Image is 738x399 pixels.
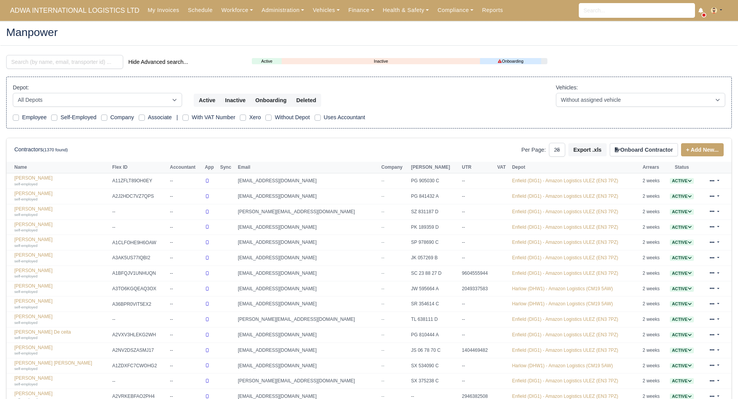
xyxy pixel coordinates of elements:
label: Vehicles: [556,83,578,92]
span: -- [381,301,384,307]
input: Search... [579,3,695,18]
a: Vehicles [308,3,344,18]
td: -- [168,296,203,312]
a: Finance [344,3,378,18]
th: Flex ID [110,162,168,173]
a: [PERSON_NAME] self-employed [14,314,108,325]
td: 2 weeks [641,327,666,343]
th: Sync [218,162,236,173]
a: [PERSON_NAME] self-employed [14,283,108,295]
td: -- [168,312,203,327]
td: [EMAIL_ADDRESS][DOMAIN_NAME] [236,327,379,343]
a: [PERSON_NAME] self-employed [14,191,108,202]
a: Inactive [282,58,480,65]
td: [EMAIL_ADDRESS][DOMAIN_NAME] [236,189,379,204]
label: Self-Employed [60,113,96,122]
td: -- [110,312,168,327]
div: + Add New... [678,143,724,156]
td: SZ 831187 D [409,204,460,219]
button: Onboarding [250,94,292,107]
td: -- [460,219,495,235]
a: Enfield (DIG1) - Amazon Logistics ULEZ (EN3 7PZ) [512,332,618,337]
button: Active [194,94,220,107]
td: [EMAIL_ADDRESS][DOMAIN_NAME] [236,281,379,296]
span: Active [670,317,693,322]
label: Without Depot [275,113,310,122]
td: SX 375238 C [409,373,460,389]
td: -- [168,327,203,343]
span: -- [381,348,384,353]
a: Enfield (DIG1) - Amazon Logistics ULEZ (EN3 7PZ) [512,348,618,353]
a: My Invoices [143,3,184,18]
a: Active [670,378,693,384]
a: ADWA INTERNATIONAL LOGISTICS LTD [6,3,143,18]
th: [PERSON_NAME] [409,162,460,173]
a: [PERSON_NAME] self-employed [14,268,108,279]
a: Active [670,332,693,337]
a: Enfield (DIG1) - Amazon Logistics ULEZ (EN3 7PZ) [512,317,618,322]
span: -- [381,378,384,384]
td: -- [168,373,203,389]
td: -- [168,235,203,250]
td: 2 weeks [641,281,666,296]
td: [PERSON_NAME][EMAIL_ADDRESS][DOMAIN_NAME] [236,312,379,327]
a: Active [670,209,693,214]
th: Company [379,162,409,173]
td: PG 841432 A [409,189,460,204]
td: -- [168,250,203,266]
td: 2 weeks [641,219,666,235]
td: -- [460,373,495,389]
span: -- [381,255,384,260]
td: 2 weeks [641,204,666,219]
td: PG 810444 A [409,327,460,343]
a: Active [670,286,693,291]
th: VAT [495,162,510,173]
td: -- [460,189,495,204]
td: A1BFQJV1UNHUQN [110,265,168,281]
a: Health & Safety [378,3,434,18]
span: -- [381,394,384,399]
td: [EMAIL_ADDRESS][DOMAIN_NAME] [236,235,379,250]
td: [EMAIL_ADDRESS][DOMAIN_NAME] [236,250,379,266]
span: -- [381,317,384,322]
td: [EMAIL_ADDRESS][DOMAIN_NAME] [236,296,379,312]
th: Name [7,162,110,173]
td: 1404469482 [460,342,495,358]
td: A1CLFOHE9H6OAW [110,235,168,250]
span: -- [381,224,384,230]
td: -- [168,281,203,296]
a: Enfield (DIG1) - Amazon Logistics ULEZ (EN3 7PZ) [512,209,618,214]
td: TL 638111 D [409,312,460,327]
td: A3AK5US77IQBI2 [110,250,168,266]
td: PG 905030 C [409,173,460,189]
small: (1370 found) [43,147,68,152]
td: [EMAIL_ADDRESS][DOMAIN_NAME] [236,173,379,189]
td: A1ZDXFC7CWOHG2 [110,358,168,373]
small: self-employed [14,382,38,386]
td: 2 weeks [641,173,666,189]
span: -- [381,194,384,199]
a: Active [670,255,693,260]
span: Active [670,240,693,245]
a: Active [670,363,693,368]
button: Inactive [220,94,251,107]
th: Arrears [641,162,666,173]
label: Xero [249,113,261,122]
td: -- [110,373,168,389]
a: Onboarding [480,58,541,65]
button: Deleted [291,94,321,107]
label: Per Page: [521,146,546,154]
th: Email [236,162,379,173]
td: A2NV2DSZASMJ17 [110,342,168,358]
a: Enfield (DIG1) - Amazon Logistics ULEZ (EN3 7PZ) [512,271,618,276]
td: -- [460,173,495,189]
a: Reports [478,3,507,18]
label: With VAT Number [192,113,235,122]
a: Enfield (DIG1) - Amazon Logistics ULEZ (EN3 7PZ) [512,255,618,260]
td: 2 weeks [641,189,666,204]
